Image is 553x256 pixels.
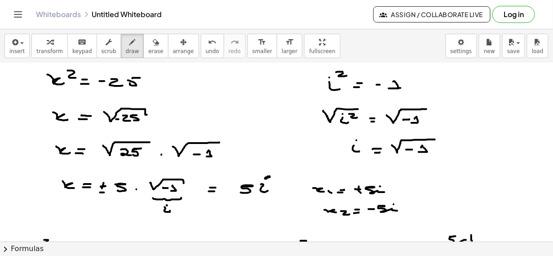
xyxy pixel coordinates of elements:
i: undo [208,37,217,48]
span: keypad [72,48,92,54]
span: scrub [102,48,116,54]
span: load [532,48,544,54]
span: erase [148,48,163,54]
span: larger [282,48,297,54]
button: keyboardkeypad [67,34,97,58]
button: load [527,34,549,58]
button: scrub [97,34,121,58]
button: Toggle navigation [11,7,25,22]
button: undoundo [201,34,224,58]
button: redoredo [224,34,246,58]
span: draw [126,48,139,54]
button: draw [121,34,144,58]
span: Assign / Collaborate Live [381,10,483,18]
i: keyboard [78,37,86,48]
button: format_sizesmaller [248,34,277,58]
button: save [502,34,525,58]
span: settings [451,48,472,54]
span: fullscreen [309,48,335,54]
span: undo [206,48,219,54]
button: erase [143,34,168,58]
i: format_size [258,37,266,48]
span: save [507,48,520,54]
span: new [484,48,495,54]
button: fullscreen [304,34,340,58]
i: format_size [285,37,294,48]
span: insert [9,48,25,54]
button: Assign / Collaborate Live [373,6,491,22]
button: transform [31,34,68,58]
button: insert [4,34,30,58]
i: redo [230,37,239,48]
button: format_sizelarger [277,34,302,58]
button: arrange [168,34,199,58]
span: arrange [173,48,194,54]
span: smaller [252,48,272,54]
button: settings [446,34,477,58]
button: new [479,34,500,58]
a: Whiteboards [36,10,81,19]
span: redo [229,48,241,54]
button: Log in [492,6,535,23]
span: transform [36,48,63,54]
